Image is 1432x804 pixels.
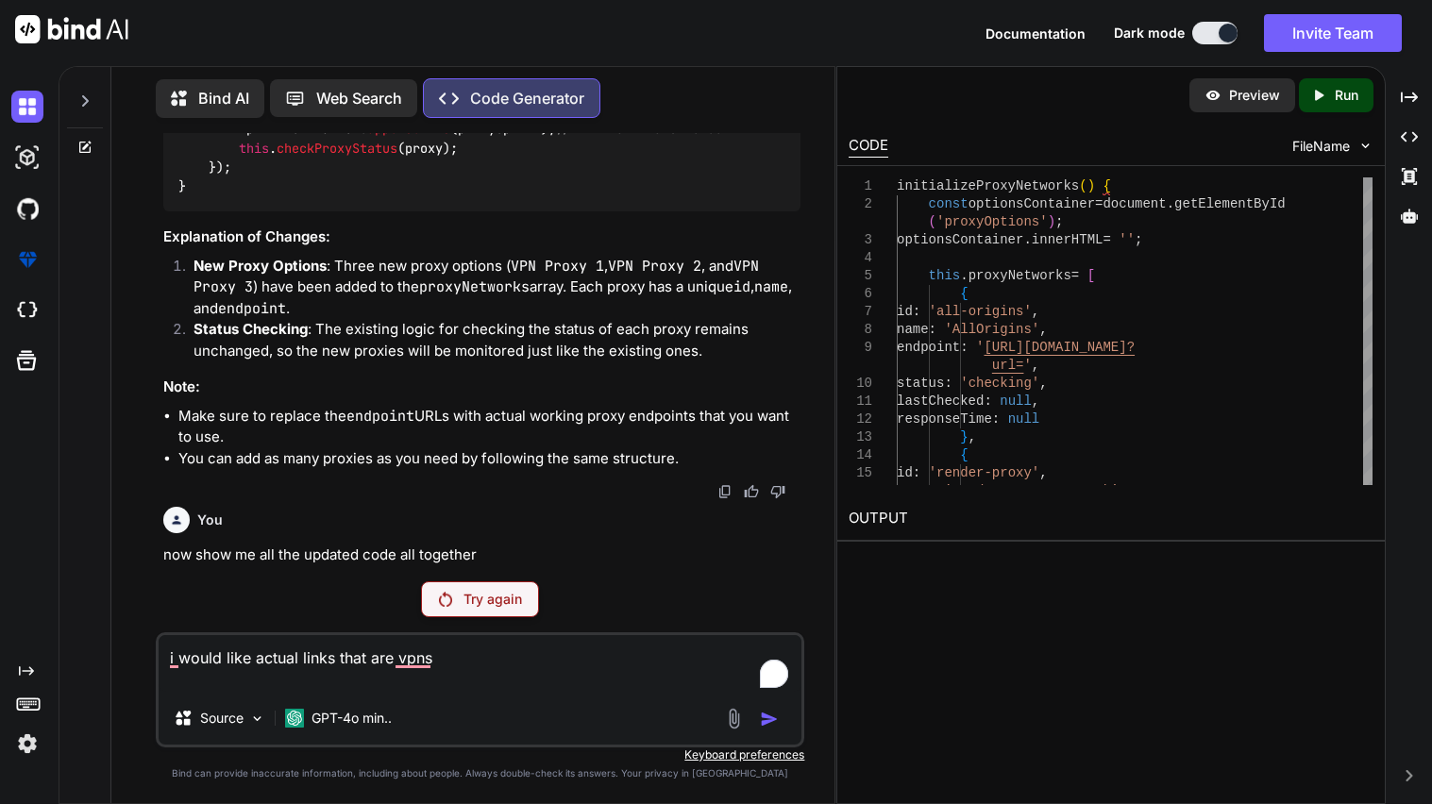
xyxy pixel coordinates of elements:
[1048,214,1055,229] span: )
[760,710,779,729] img: icon
[849,464,872,482] div: 15
[11,243,43,276] img: premium
[929,304,1032,319] span: 'all-origins'
[163,226,800,248] h3: Explanation of Changes:
[744,484,759,499] img: like
[1055,214,1063,229] span: ;
[312,709,392,728] p: GPT-4o min..
[849,482,872,500] div: 16
[178,256,800,320] li: : Three new proxy options ( , , and ) have been added to the array. Each proxy has a unique , , a...
[419,277,530,296] code: proxyNetworks
[929,322,936,337] span: :
[11,294,43,327] img: cloudideIcon
[849,135,888,158] div: CODE
[986,25,1086,42] span: Documentation
[249,711,265,727] img: Pick Models
[198,87,249,109] p: Bind AI
[849,321,872,339] div: 8
[960,447,968,462] span: {
[178,406,800,448] li: Make sure to replace the URLs with actual working proxy endpoints that you want to use.
[1103,232,1111,247] span: =
[897,340,960,355] span: endpoint
[733,277,750,296] code: id
[1103,196,1167,211] span: document
[1008,411,1040,427] span: null
[992,358,1024,373] span: url=
[1032,232,1103,247] span: innerHTML
[1357,138,1373,154] img: chevron down
[897,465,913,480] span: id
[1024,232,1032,247] span: .
[849,446,872,464] div: 14
[969,268,1071,283] span: proxyNetworks
[897,483,929,498] span: name
[159,635,801,692] textarea: To enrich screen reader interactions, please activate Accessibility in Grammarly extension settings
[945,483,1120,498] span: 'Render Proxy Network'
[11,728,43,760] img: settings
[1032,394,1039,409] span: ,
[849,195,872,213] div: 2
[1039,465,1047,480] span: ,
[849,410,872,428] div: 12
[1039,322,1047,337] span: ,
[969,429,976,444] span: ,
[439,592,452,607] img: Retry
[936,214,1048,229] span: 'proxyOptions'
[15,15,128,43] img: Bind AI
[849,303,872,321] div: 7
[1335,86,1358,105] p: Run
[367,121,450,138] span: appendChild
[849,428,872,446] div: 13
[511,257,604,276] code: VPN Proxy 1
[1071,268,1079,283] span: =
[849,285,872,303] div: 6
[897,322,929,337] span: name
[897,394,984,409] span: lastChecked
[945,376,952,391] span: :
[1135,232,1142,247] span: ;
[197,511,223,529] h6: You
[754,277,788,296] code: name
[1114,24,1185,42] span: Dark mode
[1087,178,1095,193] span: )
[960,286,968,301] span: {
[897,304,913,319] span: id
[1205,87,1221,104] img: preview
[986,24,1086,43] button: Documentation
[608,257,701,276] code: VPN Proxy 2
[849,177,872,195] div: 1
[11,193,43,225] img: githubDark
[556,121,730,138] span: // Initial status check
[849,231,872,249] div: 3
[913,304,920,319] span: :
[849,339,872,357] div: 9
[239,140,269,157] span: this
[1032,304,1039,319] span: ,
[11,142,43,174] img: darkAi-studio
[316,87,402,109] p: Web Search
[1039,376,1047,391] span: ,
[194,257,327,275] strong: New Proxy Options
[960,340,968,355] span: :
[1103,178,1111,193] span: {
[156,766,804,780] p: Bind can provide inaccurate information, including about people. Always double-check its answers....
[1087,268,1095,283] span: [
[985,394,992,409] span: :
[200,709,244,728] p: Source
[717,484,733,499] img: copy
[156,747,804,762] p: Keyboard preferences
[929,465,1040,480] span: 'render-proxy'
[897,376,944,391] span: status
[178,319,800,361] li: : The existing logic for checking the status of each proxy remains unchanged, so the new proxies ...
[1000,394,1032,409] span: null
[913,465,920,480] span: :
[985,340,1136,355] span: [URL][DOMAIN_NAME]?
[770,484,785,499] img: dislike
[194,320,308,338] strong: Status Checking
[992,411,1000,427] span: :
[1167,196,1174,211] span: .
[929,268,961,283] span: this
[218,299,286,318] code: endpoint
[849,375,872,393] div: 10
[969,196,1095,211] span: optionsContainer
